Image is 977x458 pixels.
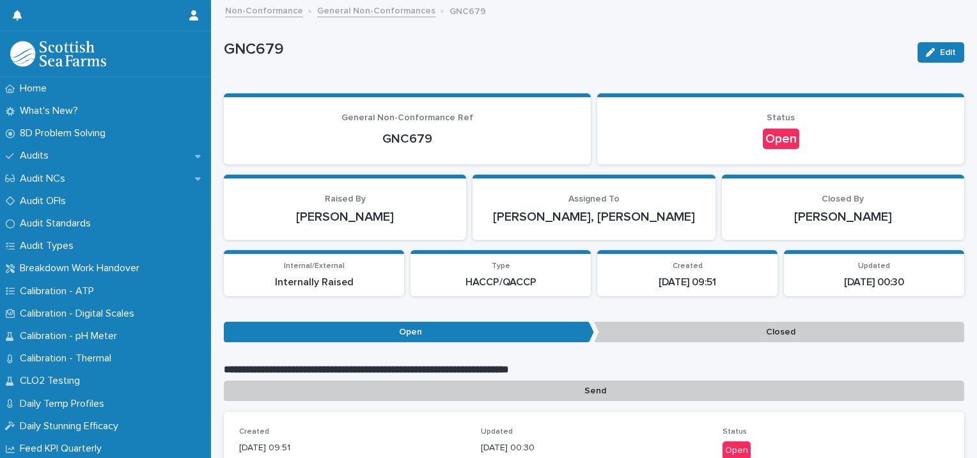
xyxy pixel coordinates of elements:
div: Open [763,129,799,149]
span: Updated [858,262,890,270]
p: Calibration - Digital Scales [15,308,145,320]
span: Created [673,262,703,270]
span: Raised By [325,194,366,203]
span: Updated [481,428,513,436]
p: [DATE] 09:51 [239,441,465,455]
p: Audit Types [15,240,84,252]
a: Non-Conformance [225,3,303,17]
p: Home [15,83,57,95]
span: Created [239,428,269,436]
span: Assigned To [568,194,620,203]
p: Daily Stunning Efficacy [15,420,129,432]
span: Internal/External [284,262,345,270]
p: [PERSON_NAME] [239,209,451,225]
p: Audit OFIs [15,195,76,207]
p: [DATE] 00:30 [792,276,957,288]
p: [DATE] 00:30 [481,441,707,455]
p: Calibration - ATP [15,285,104,297]
p: HACCP/QACCP [418,276,583,288]
p: Calibration - Thermal [15,352,121,365]
p: Audit NCs [15,173,75,185]
p: Calibration - pH Meter [15,330,127,342]
p: Audit Standards [15,217,101,230]
p: Closed [594,322,964,343]
p: Internally Raised [231,276,396,288]
p: CLO2 Testing [15,375,90,387]
p: 8D Problem Solving [15,127,116,139]
p: [PERSON_NAME], [PERSON_NAME] [488,209,700,225]
button: Edit [918,42,964,63]
p: GNC679 [239,131,575,146]
p: Daily Temp Profiles [15,398,114,410]
p: [DATE] 09:51 [605,276,770,288]
p: Send [224,381,964,402]
span: Status [723,428,747,436]
span: Closed By [822,194,864,203]
span: Status [767,113,795,122]
p: [PERSON_NAME] [737,209,949,225]
p: Feed KPI Quarterly [15,443,112,455]
p: What's New? [15,105,88,117]
p: GNC679 [449,3,486,17]
p: Audits [15,150,59,162]
span: General Non-Conformance Ref [341,113,473,122]
p: Open [224,322,594,343]
span: Type [492,262,510,270]
p: Breakdown Work Handover [15,262,150,274]
span: Edit [940,48,956,57]
a: General Non-Conformances [317,3,435,17]
img: mMrefqRFQpe26GRNOUkG [10,41,106,67]
p: GNC679 [224,40,907,59]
